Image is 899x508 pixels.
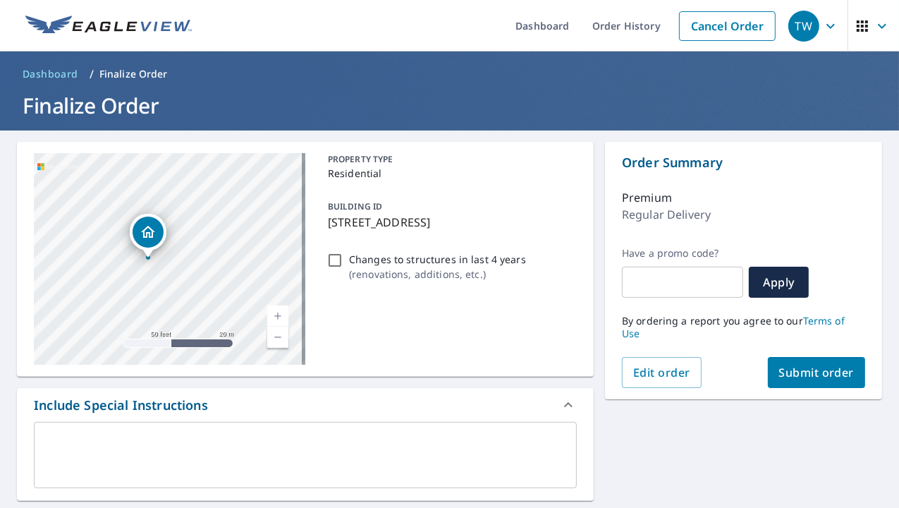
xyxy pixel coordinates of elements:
p: [STREET_ADDRESS] [328,214,571,231]
li: / [90,66,94,83]
p: Order Summary [622,153,865,172]
div: Include Special Instructions [17,388,594,422]
a: Cancel Order [679,11,776,41]
div: TW [788,11,819,42]
p: Changes to structures in last 4 years [349,252,526,267]
p: ( renovations, additions, etc. ) [349,267,526,282]
a: Current Level 19, Zoom In [267,306,288,327]
div: Include Special Instructions [34,396,208,415]
span: Apply [760,274,797,290]
button: Submit order [768,357,866,388]
span: Submit order [779,365,855,380]
p: Residential [328,166,571,181]
nav: breadcrumb [17,63,882,85]
h1: Finalize Order [17,91,882,120]
a: Terms of Use [622,314,845,340]
p: BUILDING ID [328,200,382,212]
span: Dashboard [23,67,78,81]
p: By ordering a report you agree to our [622,315,865,340]
div: Dropped pin, building 1, Residential property, 3 Beardsly Ct Princeton Junction, NJ 08550 [130,214,166,258]
a: Dashboard [17,63,84,85]
button: Edit order [622,357,702,388]
a: Current Level 19, Zoom Out [267,327,288,348]
p: Regular Delivery [622,206,711,223]
p: PROPERTY TYPE [328,153,571,166]
img: EV Logo [25,16,192,37]
span: Edit order [633,365,690,380]
p: Premium [622,189,672,206]
p: Finalize Order [99,67,168,81]
label: Have a promo code? [622,247,743,260]
button: Apply [749,267,809,298]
